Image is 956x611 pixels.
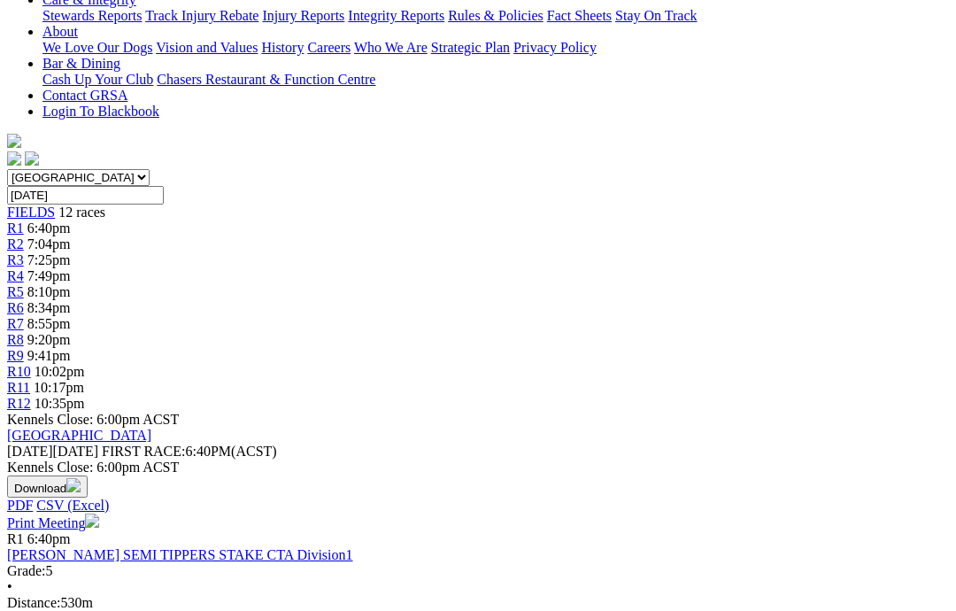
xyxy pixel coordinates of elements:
img: facebook.svg [7,151,21,166]
a: R11 [7,380,30,395]
span: 7:04pm [27,236,71,251]
a: R7 [7,316,24,331]
a: R4 [7,268,24,283]
input: Select date [7,186,164,205]
a: R12 [7,396,31,411]
a: Rules & Policies [448,8,544,23]
div: 530m [7,595,949,611]
a: Contact GRSA [42,88,127,103]
a: FIELDS [7,205,55,220]
a: Stay On Track [615,8,697,23]
a: R9 [7,348,24,363]
span: FIRST RACE: [102,444,185,459]
span: 9:20pm [27,332,71,347]
span: 7:25pm [27,252,71,267]
a: History [261,40,304,55]
span: 12 races [58,205,105,220]
span: Kennels Close: 6:00pm ACST [7,412,179,427]
span: Grade: [7,563,46,578]
a: R8 [7,332,24,347]
a: About [42,24,78,39]
a: [GEOGRAPHIC_DATA] [7,428,151,443]
span: 10:02pm [35,364,85,379]
span: 6:40pm [27,531,71,546]
span: • [7,579,12,594]
a: Injury Reports [262,8,344,23]
span: 8:10pm [27,284,71,299]
a: Chasers Restaurant & Function Centre [157,72,375,87]
div: 5 [7,563,949,579]
a: CSV (Excel) [36,498,109,513]
a: R6 [7,300,24,315]
a: Bar & Dining [42,56,120,71]
span: 8:34pm [27,300,71,315]
a: Login To Blackbook [42,104,159,119]
img: twitter.svg [25,151,39,166]
a: Integrity Reports [348,8,444,23]
a: We Love Our Dogs [42,40,152,55]
a: R1 [7,220,24,236]
div: Bar & Dining [42,72,949,88]
div: About [42,40,949,56]
a: R2 [7,236,24,251]
img: printer.svg [85,514,99,528]
a: R10 [7,364,31,379]
a: Fact Sheets [547,8,612,23]
span: 10:35pm [35,396,85,411]
div: Care & Integrity [42,8,949,24]
span: 7:49pm [27,268,71,283]
a: R5 [7,284,24,299]
a: Vision and Values [156,40,258,55]
span: [DATE] [7,444,98,459]
span: 6:40PM(ACST) [102,444,277,459]
span: Distance: [7,595,60,610]
a: Strategic Plan [431,40,510,55]
span: 9:41pm [27,348,71,363]
div: Kennels Close: 6:00pm ACST [7,460,949,476]
a: Who We Are [354,40,428,55]
img: logo-grsa-white.png [7,134,21,148]
a: R3 [7,252,24,267]
a: [PERSON_NAME] SEMI TIPPERS STAKE CTA Division1 [7,547,353,562]
a: Privacy Policy [513,40,597,55]
div: Download [7,498,949,514]
a: Stewards Reports [42,8,142,23]
button: Download [7,476,88,498]
span: 8:55pm [27,316,71,331]
span: R1 [7,531,24,546]
a: Careers [307,40,351,55]
span: [DATE] [7,444,53,459]
a: Print Meeting [7,515,99,530]
a: Cash Up Your Club [42,72,153,87]
a: PDF [7,498,33,513]
span: 6:40pm [27,220,71,236]
img: download.svg [66,478,81,492]
a: Track Injury Rebate [145,8,258,23]
span: 10:17pm [34,380,84,395]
